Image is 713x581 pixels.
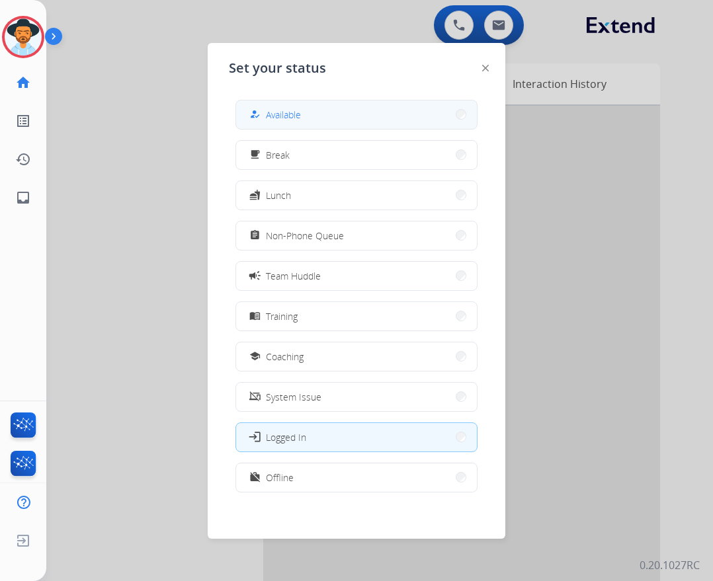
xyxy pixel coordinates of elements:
[266,188,291,202] span: Lunch
[266,229,344,243] span: Non-Phone Queue
[266,390,321,404] span: System Issue
[236,342,477,371] button: Coaching
[266,350,304,364] span: Coaching
[236,141,477,169] button: Break
[236,463,477,492] button: Offline
[236,423,477,451] button: Logged In
[5,19,42,56] img: avatar
[266,148,290,162] span: Break
[236,262,477,290] button: Team Huddle
[249,472,261,483] mat-icon: work_off
[266,430,306,444] span: Logged In
[266,471,294,484] span: Offline
[249,230,261,241] mat-icon: assignment
[248,269,261,282] mat-icon: campaign
[15,113,31,129] mat-icon: list_alt
[15,151,31,167] mat-icon: history
[236,100,477,129] button: Available
[249,109,261,120] mat-icon: how_to_reg
[266,269,321,283] span: Team Huddle
[229,59,326,77] span: Set your status
[640,557,700,573] p: 0.20.1027RC
[15,75,31,91] mat-icon: home
[482,65,489,71] img: close-button
[249,391,261,403] mat-icon: phonelink_off
[266,108,301,122] span: Available
[236,181,477,210] button: Lunch
[266,309,298,323] span: Training
[249,351,261,362] mat-icon: school
[236,383,477,411] button: System Issue
[248,430,261,444] mat-icon: login
[236,221,477,250] button: Non-Phone Queue
[249,190,261,201] mat-icon: fastfood
[236,302,477,330] button: Training
[15,190,31,206] mat-icon: inbox
[249,311,261,322] mat-icon: menu_book
[249,149,261,161] mat-icon: free_breakfast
